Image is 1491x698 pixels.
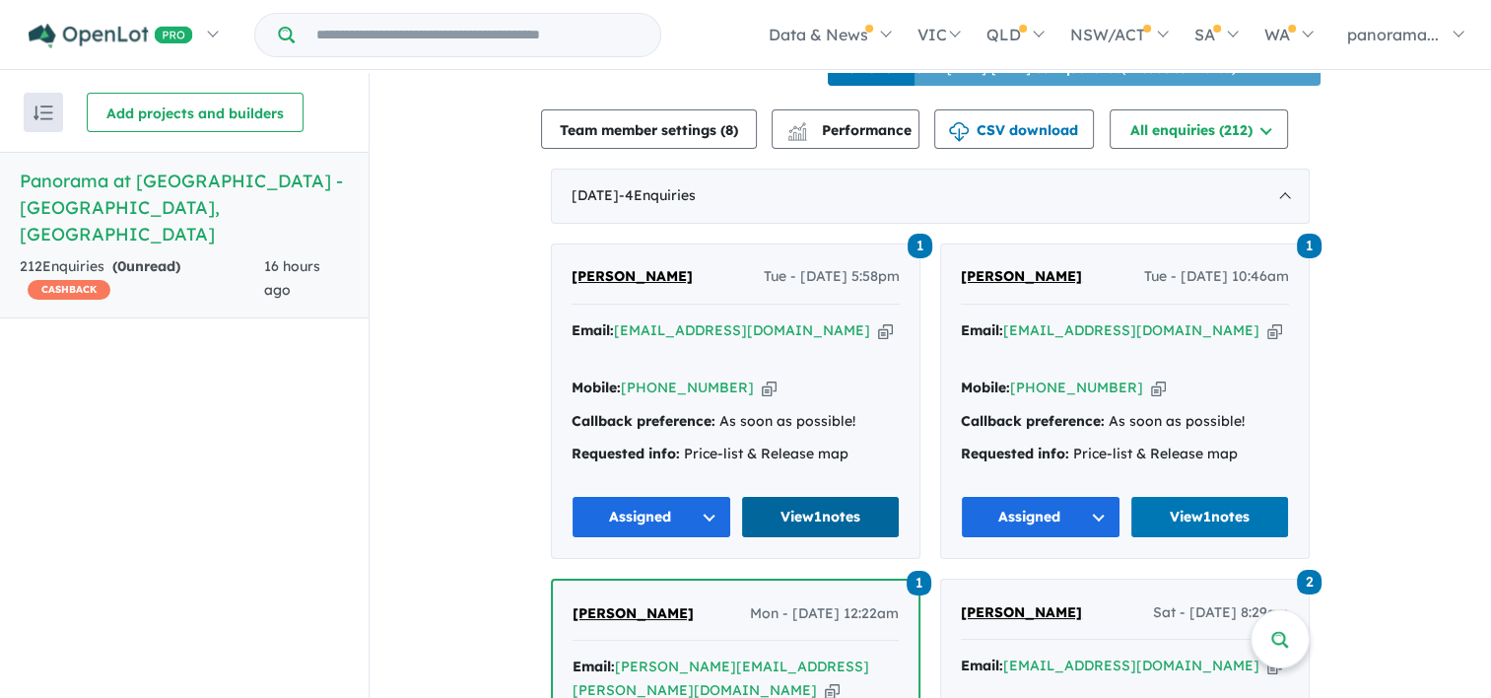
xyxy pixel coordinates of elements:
[1297,232,1322,258] a: 1
[961,657,1003,674] strong: Email:
[961,267,1082,285] span: [PERSON_NAME]
[28,280,110,300] span: CASHBACK
[1110,109,1288,149] button: All enquiries (212)
[1010,379,1143,396] a: [PHONE_NUMBER]
[772,109,919,149] button: Performance
[34,105,53,120] img: sort.svg
[1153,601,1289,625] span: Sat - [DATE] 8:29am
[573,604,694,622] span: [PERSON_NAME]
[961,379,1010,396] strong: Mobile:
[573,602,694,626] a: [PERSON_NAME]
[1144,265,1289,289] span: Tue - [DATE] 10:46am
[961,496,1120,538] button: Assigned
[20,255,264,303] div: 212 Enquir ies
[572,265,693,289] a: [PERSON_NAME]
[29,24,193,48] img: Openlot PRO Logo White
[1151,378,1166,398] button: Copy
[961,603,1082,621] span: [PERSON_NAME]
[551,169,1310,224] div: [DATE]
[878,320,893,341] button: Copy
[572,412,715,430] strong: Callback preference:
[1130,496,1290,538] a: View1notes
[961,443,1289,466] div: Price-list & Release map
[934,109,1094,149] button: CSV download
[541,109,757,149] button: Team member settings (8)
[1003,321,1259,339] a: [EMAIL_ADDRESS][DOMAIN_NAME]
[961,410,1289,434] div: As soon as possible!
[573,658,615,675] strong: Email:
[961,445,1069,462] strong: Requested info:
[750,602,899,626] span: Mon - [DATE] 12:22am
[908,232,932,258] a: 1
[614,321,870,339] a: [EMAIL_ADDRESS][DOMAIN_NAME]
[264,257,320,299] span: 16 hours ago
[621,379,754,396] a: [PHONE_NUMBER]
[1267,320,1282,341] button: Copy
[572,496,731,538] button: Assigned
[907,568,931,594] a: 1
[741,496,901,538] a: View1notes
[1297,570,1322,594] span: 2
[787,128,807,141] img: bar-chart.svg
[619,186,696,204] span: - 4 Enquir ies
[572,445,680,462] strong: Requested info:
[1297,567,1322,593] a: 2
[790,121,912,139] span: Performance
[788,122,806,133] img: line-chart.svg
[949,122,969,142] img: download icon
[907,571,931,595] span: 1
[762,378,777,398] button: Copy
[908,234,932,258] span: 1
[572,443,900,466] div: Price-list & Release map
[1003,657,1259,674] a: [EMAIL_ADDRESS][DOMAIN_NAME]
[961,601,1082,625] a: [PERSON_NAME]
[20,168,349,247] h5: Panorama at [GEOGRAPHIC_DATA] - [GEOGRAPHIC_DATA] , [GEOGRAPHIC_DATA]
[299,14,656,56] input: Try estate name, suburb, builder or developer
[87,93,304,132] button: Add projects and builders
[572,410,900,434] div: As soon as possible!
[1347,25,1439,44] span: panorama...
[725,121,733,139] span: 8
[961,265,1082,289] a: [PERSON_NAME]
[572,379,621,396] strong: Mobile:
[961,412,1105,430] strong: Callback preference:
[961,321,1003,339] strong: Email:
[1297,234,1322,258] span: 1
[764,265,900,289] span: Tue - [DATE] 5:58pm
[572,321,614,339] strong: Email:
[572,267,693,285] span: [PERSON_NAME]
[117,257,126,275] span: 0
[112,257,180,275] strong: ( unread)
